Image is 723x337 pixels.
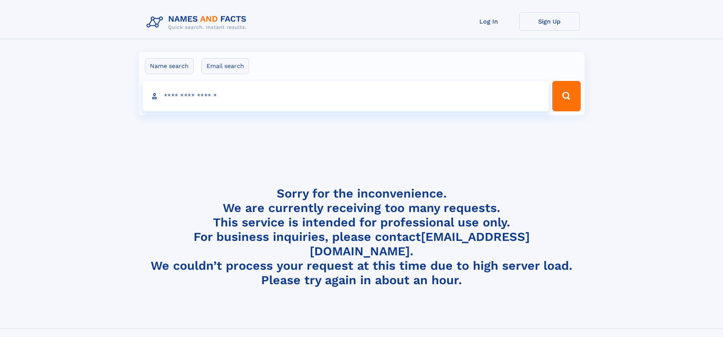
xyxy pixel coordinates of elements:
[202,58,249,74] label: Email search
[145,58,194,74] label: Name search
[143,186,580,288] h4: Sorry for the inconvenience. We are currently receiving too many requests. This service is intend...
[310,229,530,258] a: [EMAIL_ADDRESS][DOMAIN_NAME]
[519,12,580,31] a: Sign Up
[458,12,519,31] a: Log In
[143,81,549,111] input: search input
[143,12,253,33] img: Logo Names and Facts
[552,81,580,111] button: Search Button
